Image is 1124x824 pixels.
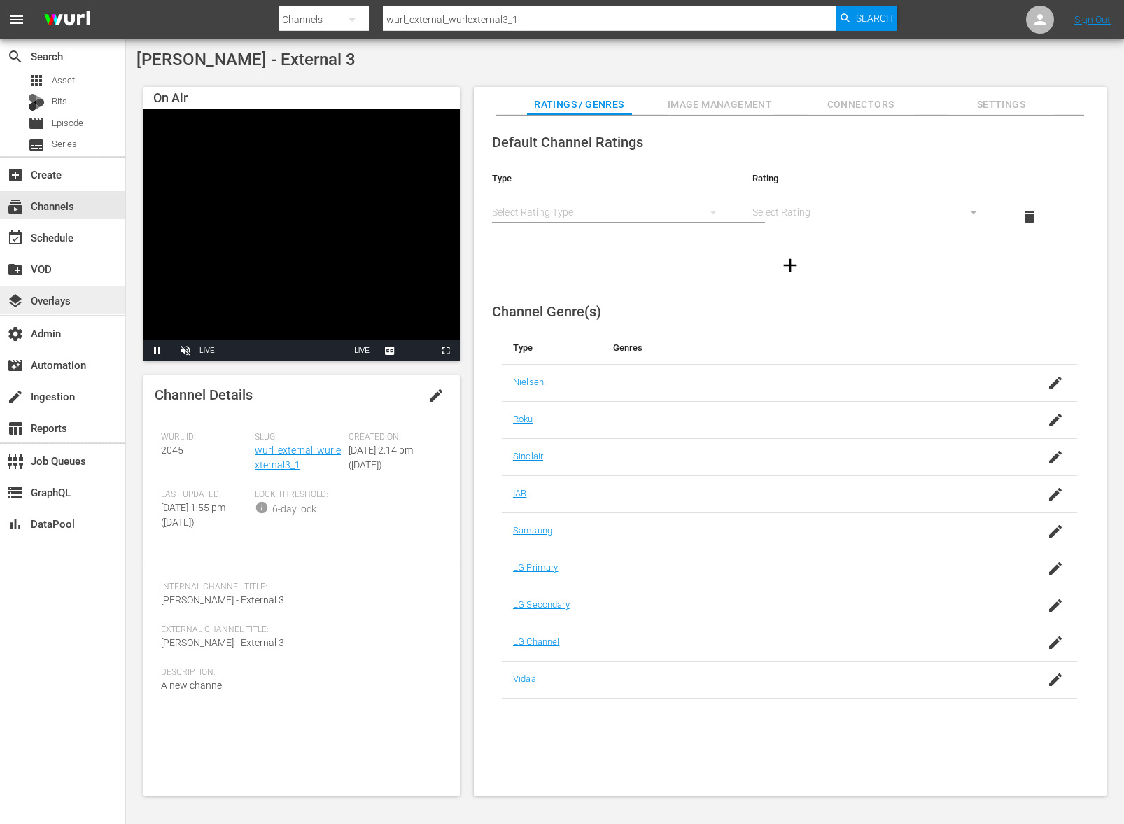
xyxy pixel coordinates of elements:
[7,516,24,533] span: DataPool
[161,502,225,528] span: [DATE] 1:55 pm ([DATE])
[161,624,435,636] span: External Channel Title:
[404,340,432,361] button: Picture-in-Picture
[1013,200,1046,234] button: delete
[143,109,460,361] div: Video Player
[513,377,544,387] a: Nielsen
[7,484,24,501] span: GraphQL
[836,6,897,31] button: Search
[161,432,248,443] span: Wurl ID:
[161,489,248,501] span: Last Updated:
[376,340,404,361] button: Captions
[28,137,45,153] span: Series
[28,72,45,89] span: Asset
[432,340,460,361] button: Fullscreen
[28,94,45,111] div: Bits
[255,489,342,501] span: Lock Threshold:
[255,432,342,443] span: Slug:
[513,599,570,610] a: LG Secondary
[272,502,316,517] div: 6-day lock
[161,637,284,648] span: [PERSON_NAME] - External 3
[428,387,444,404] span: edit
[136,50,356,69] span: [PERSON_NAME] - External 3
[7,293,24,309] span: Overlays
[161,582,435,593] span: Internal Channel Title:
[28,115,45,132] span: Episode
[52,137,77,151] span: Series
[199,340,215,361] div: LIVE
[602,331,1014,365] th: Genres
[741,162,1002,195] th: Rating
[1021,209,1038,225] span: delete
[7,389,24,405] span: Ingestion
[349,432,435,443] span: Created On:
[7,453,24,470] span: Job Queues
[7,420,24,437] span: Reports
[513,562,558,573] a: LG Primary
[52,116,83,130] span: Episode
[7,357,24,374] span: Automation
[255,445,341,470] a: wurl_external_wurlexternal3_1
[481,162,741,195] th: Type
[513,488,526,498] a: IAB
[1074,14,1111,25] a: Sign Out
[348,340,376,361] button: Seek to live, currently playing live
[161,594,284,606] span: [PERSON_NAME] - External 3
[527,96,632,113] span: Ratings / Genres
[52,74,75,88] span: Asset
[513,525,552,536] a: Samsung
[8,11,25,28] span: menu
[949,96,1054,113] span: Settings
[349,445,413,470] span: [DATE] 2:14 pm ([DATE])
[7,167,24,183] span: Create
[161,445,183,456] span: 2045
[492,134,643,151] span: Default Channel Ratings
[255,501,269,515] span: info
[513,414,533,424] a: Roku
[171,340,199,361] button: Unmute
[502,331,602,365] th: Type
[161,667,435,678] span: Description:
[354,347,370,354] span: LIVE
[143,340,171,361] button: Pause
[513,451,543,461] a: Sinclair
[52,95,67,109] span: Bits
[7,261,24,278] span: VOD
[856,6,893,31] span: Search
[481,162,1100,239] table: simple table
[7,230,24,246] span: Schedule
[513,673,536,684] a: Vidaa
[668,96,773,113] span: Image Management
[419,379,453,412] button: edit
[7,326,24,342] span: Admin
[808,96,913,113] span: Connectors
[155,386,253,403] span: Channel Details
[161,680,224,691] span: A new channel
[7,48,24,65] span: Search
[492,303,601,320] span: Channel Genre(s)
[34,4,101,36] img: ans4CAIJ8jUAAAAAAAAAAAAAAAAAAAAAAAAgQb4GAAAAAAAAAAAAAAAAAAAAAAAAJMjXAAAAAAAAAAAAAAAAAAAAAAAAgAT5G...
[153,90,188,105] span: On Air
[7,198,24,215] span: Channels
[513,636,559,647] a: LG Channel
